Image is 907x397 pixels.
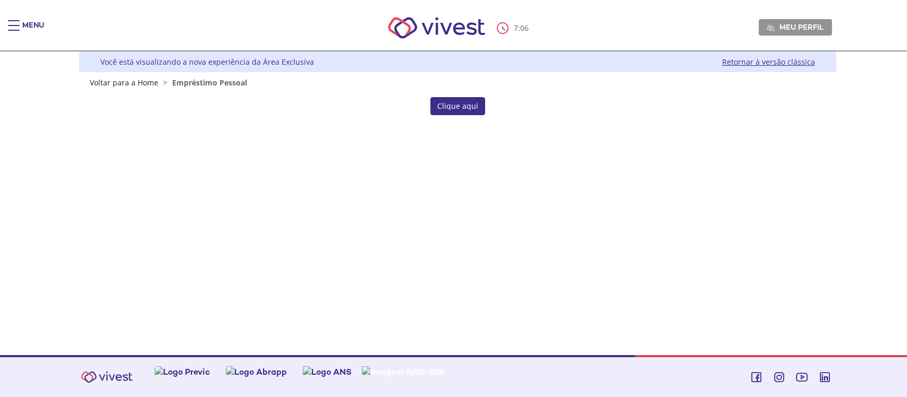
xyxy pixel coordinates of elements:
[430,97,485,115] a: Clique aqui
[497,22,531,34] div: :
[75,365,139,389] img: Vivest
[303,366,352,377] img: Logo ANS
[142,97,773,115] section: <span lang="pt-BR" dir="ltr">Empréstimos - Phoenix Finne</span>
[767,24,775,32] img: Meu perfil
[155,366,210,377] img: Logo Previc
[362,366,444,377] img: Imagem ANS-SIG
[514,23,518,33] span: 7
[520,23,529,33] span: 06
[22,20,44,41] div: Menu
[90,77,158,88] a: Voltar para a Home
[759,19,832,35] a: Meu perfil
[376,5,497,50] img: Vivest
[172,77,247,88] span: Empréstimo Pessoal
[779,22,824,32] span: Meu perfil
[71,51,836,355] div: Vivest
[722,57,815,67] a: Retornar à versão clássica
[226,366,287,377] img: Logo Abrapp
[160,77,170,88] span: >
[100,57,314,67] div: Você está visualizando a nova experiência da Área Exclusiva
